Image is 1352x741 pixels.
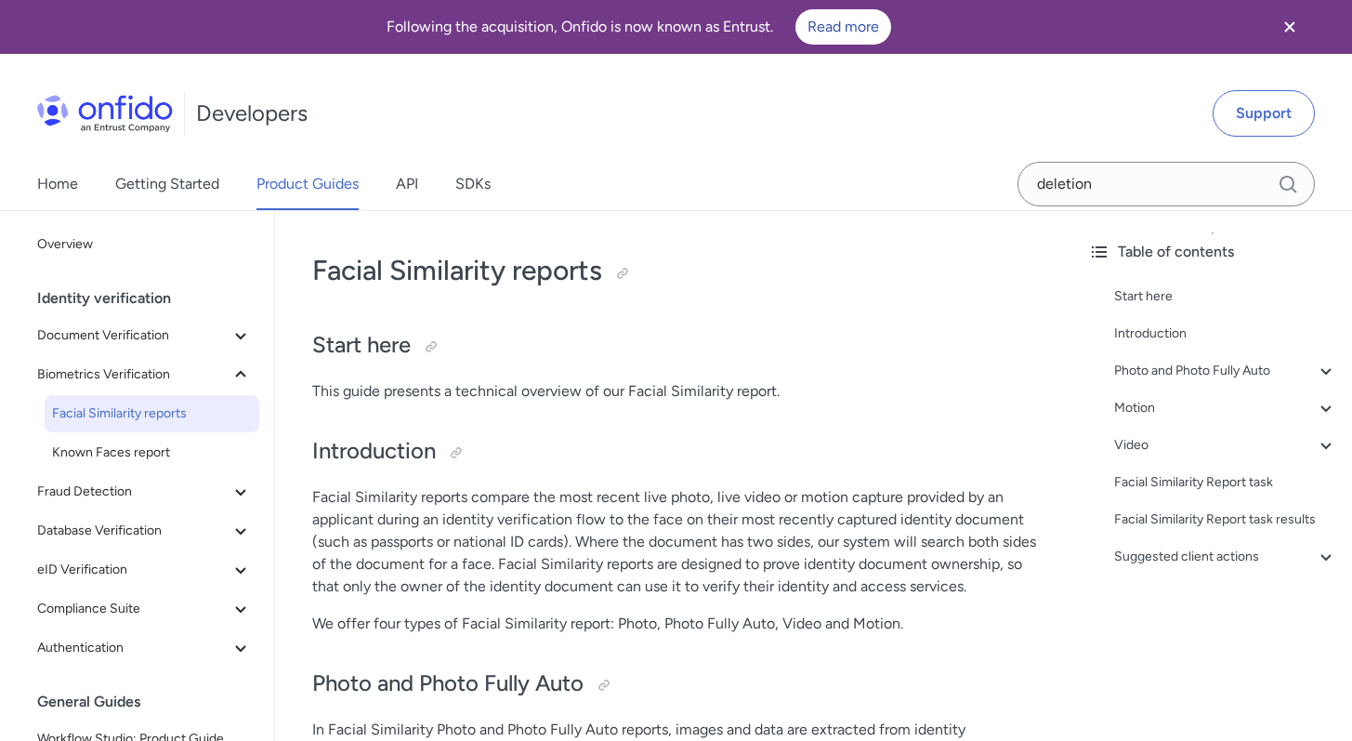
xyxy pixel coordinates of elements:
button: Compliance Suite [30,590,259,628]
input: Onfido search input field [1017,162,1315,206]
a: Read more [795,9,891,45]
p: This guide presents a technical overview of our Facial Similarity report. [312,380,1036,403]
a: Introduction [1114,323,1337,345]
span: Facial Similarity reports [52,403,252,425]
div: General Guides [37,683,267,721]
div: Table of contents [1088,241,1337,263]
button: Document Verification [30,317,259,354]
a: Facial Similarity Report task [1114,471,1337,494]
a: Motion [1114,397,1337,419]
a: SDKs [455,158,491,210]
a: Known Faces report [45,434,259,471]
p: We offer four types of Facial Similarity report: Photo, Photo Fully Auto, Video and Motion. [312,613,1036,635]
div: Identity verification [37,280,267,317]
span: eID Verification [37,559,230,581]
a: Facial Similarity Report task results [1114,509,1337,531]
a: API [396,158,418,210]
a: Overview [30,226,259,263]
span: Document Verification [37,324,230,347]
a: Start here [1114,285,1337,308]
button: eID Verification [30,551,259,589]
button: Close banner [1255,4,1324,50]
a: Support [1213,90,1315,137]
h2: Introduction [312,436,1036,468]
span: Authentication [37,637,230,659]
span: Database Verification [37,520,230,542]
a: Video [1114,434,1337,457]
h2: Photo and Photo Fully Auto [312,668,1036,700]
h2: Start here [312,330,1036,362]
svg: Close banner [1279,16,1301,38]
button: Authentication [30,629,259,667]
p: Facial Similarity reports compare the most recent live photo, live video or motion capture provid... [312,486,1036,598]
a: Getting Started [115,158,219,210]
h1: Facial Similarity reports [312,252,1036,289]
span: Biometrics Verification [37,364,230,386]
span: Fraud Detection [37,481,230,503]
div: Following the acquisition, Onfido is now known as Entrust. [22,9,1255,45]
a: Photo and Photo Fully Auto [1114,360,1337,382]
h1: Developers [196,99,308,128]
button: Database Verification [30,512,259,549]
span: Compliance Suite [37,598,230,620]
a: Facial Similarity reports [45,395,259,432]
img: Onfido Logo [37,95,173,132]
button: Biometrics Verification [30,356,259,393]
span: Known Faces report [52,442,252,464]
span: Overview [37,233,252,256]
a: Home [37,158,78,210]
button: Fraud Detection [30,473,259,510]
a: Suggested client actions [1114,546,1337,568]
a: Product Guides [256,158,359,210]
